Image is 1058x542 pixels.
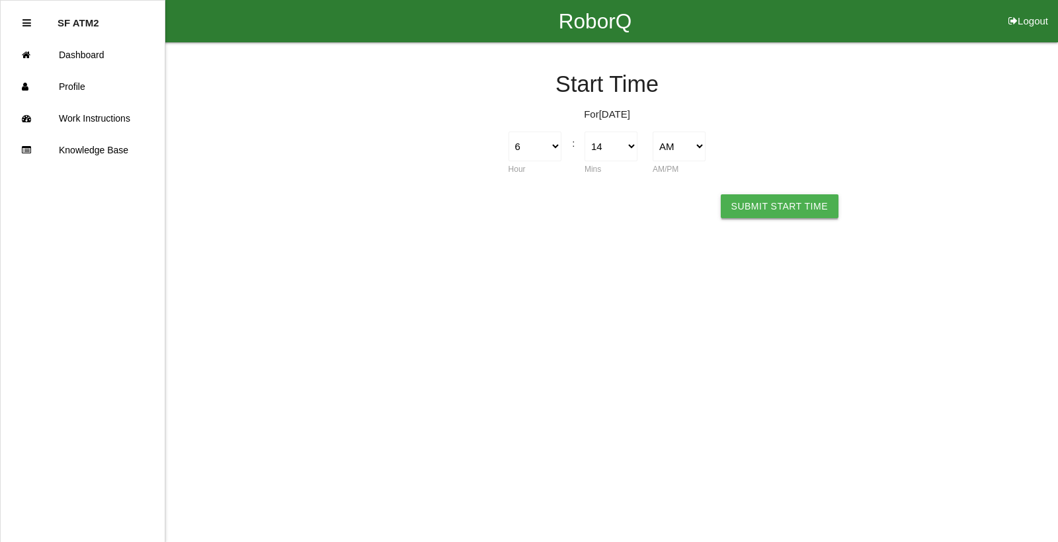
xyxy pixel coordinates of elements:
a: Work Instructions [1,102,165,134]
button: Submit Start Time [721,194,838,218]
p: SF ATM2 [58,7,99,28]
h4: Start Time [198,72,1016,97]
a: Knowledge Base [1,134,165,166]
div: : [569,132,577,151]
label: Mins [585,165,601,174]
p: For [DATE] [198,107,1016,122]
label: Hour [509,165,526,174]
a: Profile [1,71,165,102]
a: Dashboard [1,39,165,71]
label: AM/PM [653,165,678,174]
div: Close [22,7,31,39]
